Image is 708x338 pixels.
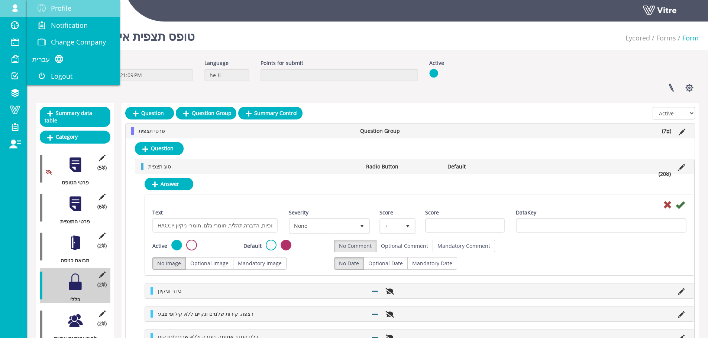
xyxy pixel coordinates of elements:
a: Question Group [176,107,236,119]
label: Points for submit [261,59,303,67]
label: No Image [152,257,186,270]
span: (5 ) [97,164,107,171]
label: Optional Date [363,257,408,270]
li: (20 ) [655,170,675,178]
img: yes [429,69,438,78]
span: (2 ) [97,242,107,249]
span: פרטי תצפית [139,127,165,134]
a: Change Company [27,34,120,51]
a: Lycored [625,33,650,42]
span: Logout [51,72,72,81]
a: Question [135,142,184,155]
li: Form [676,33,699,43]
label: No Date [334,257,364,270]
a: Forms [656,33,676,42]
a: עברית [27,51,120,68]
label: Mandatory Comment [433,240,495,252]
div: פרטי התצפית [40,218,105,225]
label: Language [204,59,229,67]
span: עברית [32,55,50,63]
label: Optional Image [185,257,233,270]
li: Question Group [356,127,440,135]
div: פרטי הטופס [40,179,105,186]
label: Severity [289,209,308,216]
a: Question [125,107,174,119]
label: Score [379,209,393,216]
span: (6 ) [97,203,107,210]
span: סוג תצפית [148,163,171,170]
span: Change Company [51,37,106,46]
label: Optional Comment [376,240,433,252]
span: רצפה, קירות שלמים ונקיים ללא קילופי צבע [158,310,253,317]
label: Score [425,209,439,216]
a: Notification [27,17,120,34]
li: (7 ) [658,127,675,135]
li: Default [444,163,526,170]
span: + [381,219,401,233]
div: כללי [40,296,105,303]
a: Summary data table [40,107,110,127]
span: סדר וניקיון [158,287,181,294]
a: Category [40,131,110,143]
span: select [355,219,369,233]
label: No Comment [334,240,376,252]
span: select [401,219,414,233]
label: Text [152,209,163,216]
li: Radio Button [362,163,444,170]
a: Answer [145,178,193,190]
label: Mandatory Image [233,257,287,270]
a: Summary Control [238,107,303,119]
div: מבואת כניסה [40,257,105,264]
label: Active [152,242,167,250]
span: (2 ) [97,320,107,327]
span: Profile [51,4,71,13]
label: Active [429,59,444,67]
label: DataKey [516,209,536,216]
label: Default [243,242,262,250]
a: Logout [27,68,120,85]
span: None [290,219,356,233]
span: Notification [51,21,88,30]
span: (2 ) [97,281,107,288]
label: Mandatory Date [407,257,457,270]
